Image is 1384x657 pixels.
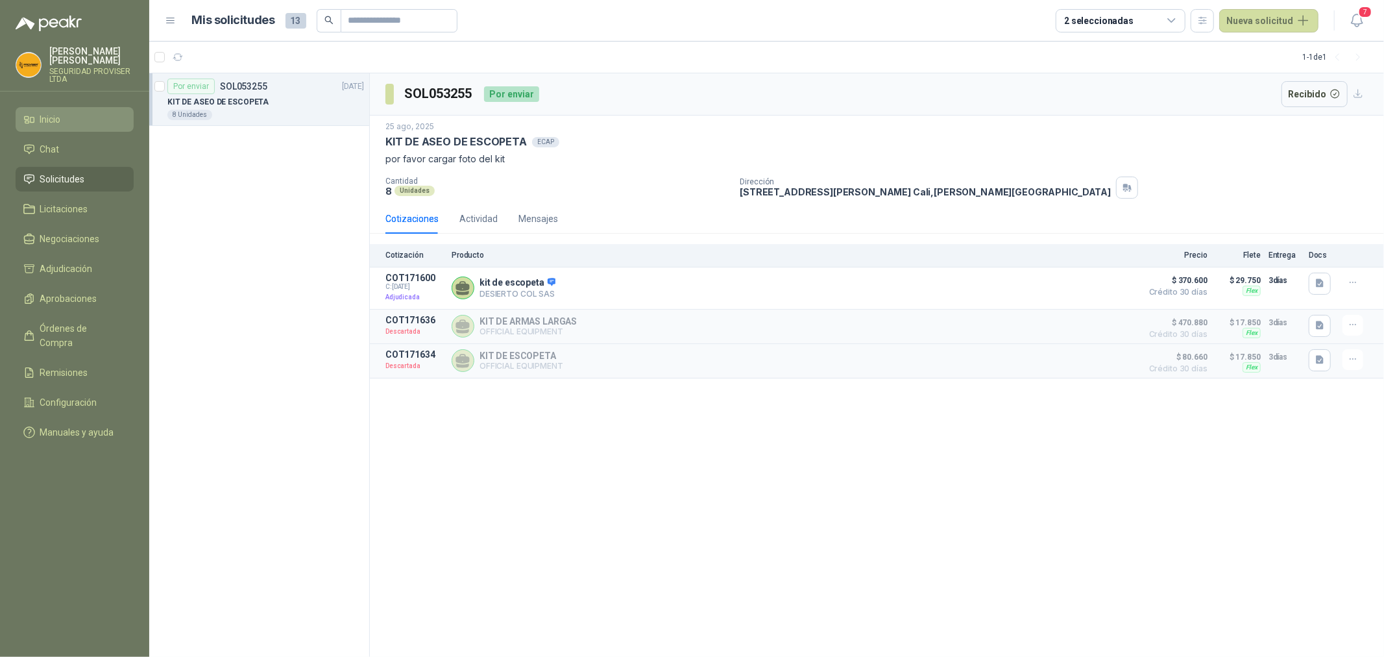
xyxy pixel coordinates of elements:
a: Solicitudes [16,167,134,192]
p: OFFICIAL EQUIPMENT [480,327,577,336]
p: Descartada [385,325,444,338]
p: KIT DE ASEO DE ESCOPETA [385,135,527,149]
a: Licitaciones [16,197,134,221]
div: Unidades [395,186,435,196]
span: Adjudicación [40,262,93,276]
a: Adjudicación [16,256,134,281]
span: Aprobaciones [40,291,97,306]
button: Recibido [1281,81,1348,107]
span: Solicitudes [40,172,85,186]
p: DESIERTO COL SAS [480,289,555,299]
p: KIT DE ARMAS LARGAS [480,316,577,327]
div: Cotizaciones [385,212,439,226]
a: Negociaciones [16,227,134,251]
div: Actividad [459,212,498,226]
button: Nueva solicitud [1219,9,1318,32]
div: Flex [1243,286,1261,296]
p: 3 días [1269,349,1301,365]
a: Aprobaciones [16,286,134,311]
p: $ 17.850 [1215,315,1261,330]
span: Licitaciones [40,202,88,216]
p: $ 29.750 [1215,273,1261,288]
p: KIT DE ESCOPETA [480,351,563,361]
span: Inicio [40,112,61,127]
p: Dirección [740,177,1111,186]
div: Mensajes [518,212,558,226]
p: kit de escopeta [480,277,555,289]
p: 25 ago, 2025 [385,121,434,133]
p: COT171634 [385,349,444,360]
span: Negociaciones [40,232,100,246]
div: ECAP [532,137,559,147]
div: Por enviar [484,86,539,102]
h3: SOL053255 [404,84,474,104]
div: Flex [1243,362,1261,373]
p: Docs [1309,251,1335,260]
p: $ 17.850 [1215,349,1261,365]
a: Órdenes de Compra [16,316,134,355]
span: Remisiones [40,366,88,380]
p: SOL053255 [220,82,267,91]
p: 3 días [1269,315,1301,330]
p: Precio [1143,251,1208,260]
p: Adjudicada [385,291,444,304]
p: 3 días [1269,273,1301,288]
p: KIT DE ASEO DE ESCOPETA [167,96,269,108]
span: Órdenes de Compra [40,321,121,350]
span: Chat [40,142,60,156]
p: SEGURIDAD PROVISER LTDA [49,68,134,83]
span: Crédito 30 días [1143,288,1208,296]
div: 8 Unidades [167,110,212,120]
div: Por enviar [167,79,215,94]
p: COT171600 [385,273,444,283]
button: 7 [1345,9,1368,32]
a: Configuración [16,390,134,415]
a: Chat [16,137,134,162]
span: Crédito 30 días [1143,330,1208,338]
div: 1 - 1 de 1 [1302,47,1368,68]
p: [PERSON_NAME] [PERSON_NAME] [49,47,134,65]
p: por favor cargar foto del kit [385,152,1368,166]
span: Configuración [40,395,97,410]
p: Entrega [1269,251,1301,260]
p: Cantidad [385,177,729,186]
span: $ 370.600 [1143,273,1208,288]
p: Cotización [385,251,444,260]
a: Manuales y ayuda [16,420,134,445]
a: Inicio [16,107,134,132]
img: Logo peakr [16,16,82,31]
p: Descartada [385,360,444,373]
div: 2 seleccionadas [1064,14,1134,28]
a: Remisiones [16,360,134,385]
img: Company Logo [16,53,41,77]
span: 7 [1358,6,1372,18]
p: COT171636 [385,315,444,325]
span: Manuales y ayuda [40,425,114,440]
span: 13 [285,13,306,29]
span: C: [DATE] [385,283,444,291]
div: Flex [1243,328,1261,338]
h1: Mis solicitudes [192,11,275,30]
p: Producto [452,251,1135,260]
p: [STREET_ADDRESS][PERSON_NAME] Cali , [PERSON_NAME][GEOGRAPHIC_DATA] [740,186,1111,197]
p: [DATE] [342,81,364,93]
a: Por enviarSOL053255[DATE] KIT DE ASEO DE ESCOPETA8 Unidades [149,73,369,126]
p: 8 [385,186,392,197]
span: Crédito 30 días [1143,365,1208,373]
span: $ 470.880 [1143,315,1208,330]
span: search [324,16,334,25]
span: $ 80.660 [1143,349,1208,365]
p: OFFICIAL EQUIPMENT [480,361,563,371]
p: Flete [1215,251,1261,260]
